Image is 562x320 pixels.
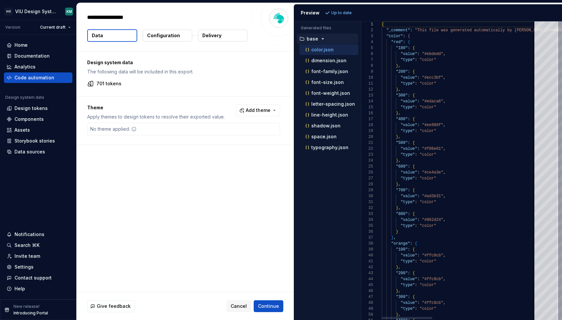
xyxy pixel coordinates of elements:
[400,152,415,157] span: "type"
[96,80,121,87] p: 701 tokens
[4,62,72,72] a: Analytics
[396,87,398,92] span: }
[443,194,446,199] span: ,
[87,59,280,66] p: Design system data
[396,182,398,187] span: }
[400,58,415,62] span: "type"
[14,148,45,155] div: Data sources
[443,218,446,222] span: ,
[14,275,52,281] div: Contact support
[361,294,373,300] div: 47
[420,58,436,62] span: "color"
[311,58,346,63] p: dimension.json
[408,247,410,252] span: :
[396,46,408,50] span: "100"
[412,188,415,193] span: {
[408,46,410,50] span: :
[4,114,72,124] a: Components
[361,158,373,164] div: 24
[400,224,415,228] span: "type"
[4,147,72,157] a: Data sources
[396,265,398,270] span: }
[226,300,251,312] button: Cancel
[361,122,373,128] div: 18
[386,34,403,39] span: "color"
[412,93,415,98] span: {
[391,40,403,44] span: "red"
[420,176,436,181] span: "color"
[202,32,221,39] p: Delivery
[361,33,373,39] div: 3
[415,283,417,287] span: :
[87,68,280,75] p: The following data will be included in this export.
[4,72,72,83] a: Code automation
[400,253,417,258] span: "value"
[361,235,373,241] div: 37
[408,164,410,169] span: :
[299,68,358,75] button: font-family.json
[4,136,72,146] a: Storybook stories
[361,217,373,223] div: 34
[14,105,48,112] div: Design tokens
[420,81,436,86] span: "color"
[396,289,398,293] span: }
[87,104,225,111] p: Theme
[299,79,358,86] button: font-size.json
[422,147,443,151] span: "#f06e61"
[400,170,417,175] span: "value"
[361,164,373,170] div: 25
[420,224,436,228] span: "color"
[415,28,545,33] span: "This file was generated automatically by [PERSON_NAME]
[400,200,415,204] span: "type"
[420,129,436,133] span: "color"
[398,312,400,317] span: ,
[417,170,420,175] span: :
[299,122,358,129] button: shadow.json
[396,247,408,252] span: "100"
[415,105,417,110] span: :
[361,253,373,258] div: 40
[87,29,137,42] button: Data
[5,25,20,30] div: Version
[361,181,373,187] div: 28
[4,240,72,251] button: Search ⌘K
[408,40,410,44] span: {
[361,81,373,87] div: 11
[361,223,373,229] div: 35
[412,295,415,299] span: {
[14,53,50,59] div: Documentation
[4,51,72,61] a: Documentation
[361,306,373,312] div: 49
[299,57,358,64] button: dimension.json
[412,46,415,50] span: {
[391,235,393,240] span: }
[400,259,415,264] span: "type"
[361,288,373,294] div: 46
[420,259,436,264] span: "color"
[87,114,225,120] p: Apply themes to design tokens to resolve their exported value.
[391,241,410,246] span: "orange"
[420,307,436,311] span: "color"
[396,188,408,193] span: "700"
[231,303,247,309] span: Cancel
[361,104,373,110] div: 15
[396,212,408,216] span: "800"
[1,4,75,18] button: HGVIU Design SystemKM
[422,170,443,175] span: "#ce4a3e"
[361,93,373,98] div: 13
[396,111,398,116] span: }
[420,105,436,110] span: "color"
[396,206,398,210] span: }
[361,140,373,146] div: 21
[396,229,398,234] span: }
[14,138,55,144] div: Storybook stories
[396,164,408,169] span: "600"
[420,283,436,287] span: "color"
[408,141,410,145] span: :
[361,258,373,264] div: 41
[14,264,34,270] div: Settings
[403,34,405,39] span: :
[13,304,39,309] p: New release!
[254,300,283,312] button: Continue
[422,253,443,258] span: "#ffc0cb"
